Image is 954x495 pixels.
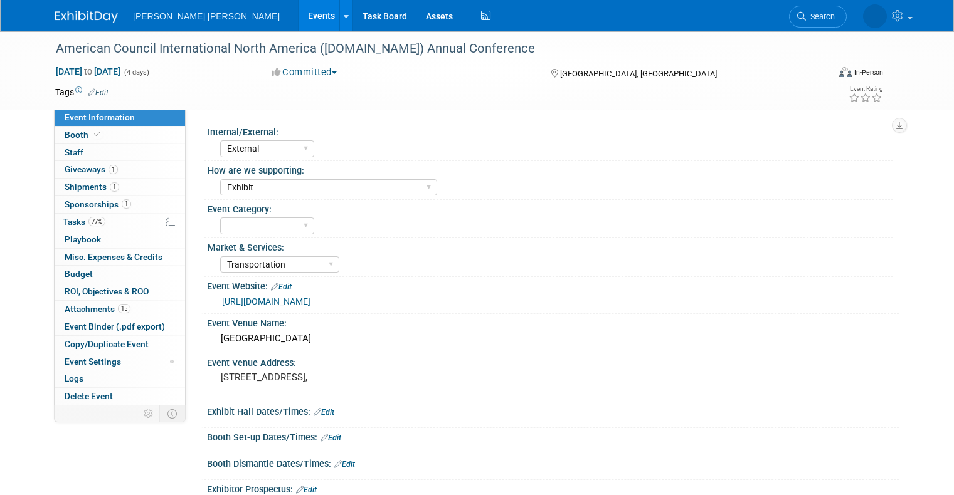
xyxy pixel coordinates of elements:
[334,460,355,469] a: Edit
[208,200,893,216] div: Event Category:
[65,373,83,383] span: Logs
[65,199,131,209] span: Sponsorships
[208,161,893,177] div: How are we supporting:
[122,199,131,209] span: 1
[109,165,118,174] span: 1
[271,283,292,291] a: Edit
[55,353,185,370] a: Event Settings
[55,161,185,178] a: Giveaways1
[863,4,887,28] img: Kelly Graber
[55,336,185,353] a: Copy/Duplicate Event
[65,304,130,314] span: Attachments
[55,179,185,195] a: Shipments1
[110,182,119,192] span: 1
[65,130,103,140] span: Booth
[221,372,482,383] pre: [STREET_ADDRESS],
[55,301,185,318] a: Attachments15
[65,112,135,122] span: Event Information
[806,12,835,21] span: Search
[133,11,280,21] span: [PERSON_NAME] [PERSON_NAME]
[94,131,100,138] i: Booth reservation complete
[65,164,118,174] span: Giveaways
[207,277,899,293] div: Event Website:
[55,370,185,387] a: Logs
[207,353,899,369] div: Event Venue Address:
[216,329,889,348] div: [GEOGRAPHIC_DATA]
[207,314,899,330] div: Event Venue Name:
[55,318,185,335] a: Event Binder (.pdf export)
[207,454,899,471] div: Booth Dismantle Dates/Times:
[207,402,899,419] div: Exhibit Hall Dates/Times:
[222,296,310,306] a: [URL][DOMAIN_NAME]
[138,405,160,422] td: Personalize Event Tab Strip
[88,88,109,97] a: Edit
[118,304,130,313] span: 15
[55,196,185,213] a: Sponsorships1
[321,434,341,442] a: Edit
[296,486,317,494] a: Edit
[65,147,83,157] span: Staff
[65,391,113,401] span: Delete Event
[55,66,121,77] span: [DATE] [DATE]
[65,182,119,192] span: Shipments
[761,65,883,84] div: Event Format
[63,217,105,227] span: Tasks
[55,231,185,248] a: Playbook
[88,217,105,226] span: 77%
[65,252,162,262] span: Misc. Expenses & Credits
[789,6,847,28] a: Search
[65,286,149,296] span: ROI, Objectives & ROO
[170,360,174,363] span: Modified Layout
[55,144,185,161] a: Staff
[82,66,94,76] span: to
[123,68,149,76] span: (4 days)
[267,66,342,79] button: Committed
[55,388,185,405] a: Delete Event
[65,269,93,279] span: Budget
[55,86,109,98] td: Tags
[65,321,165,331] span: Event Binder (.pdf export)
[160,405,186,422] td: Toggle Event Tabs
[314,408,334,417] a: Edit
[854,68,883,77] div: In-Person
[55,109,185,126] a: Event Information
[560,69,717,78] span: [GEOGRAPHIC_DATA], [GEOGRAPHIC_DATA]
[849,86,882,92] div: Event Rating
[65,339,149,349] span: Copy/Duplicate Event
[55,249,185,266] a: Misc. Expenses & Credits
[55,283,185,300] a: ROI, Objectives & ROO
[207,428,899,444] div: Booth Set-up Dates/Times:
[55,11,118,23] img: ExhibitDay
[839,67,852,77] img: Format-Inperson.png
[208,238,893,254] div: Market & Services:
[55,266,185,283] a: Budget
[51,38,813,60] div: American Council International North America ([DOMAIN_NAME]) Annual Conference
[65,234,101,244] span: Playbook
[208,123,893,138] div: Internal/External:
[55,127,185,143] a: Booth
[65,357,121,367] span: Event Settings
[55,214,185,231] a: Tasks77%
